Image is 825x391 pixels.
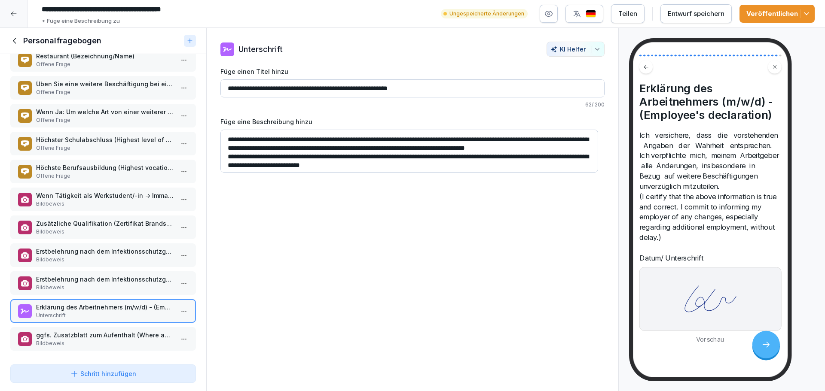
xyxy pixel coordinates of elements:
p: Offene Frage [36,144,174,152]
p: Ungespeicherte Änderungen [449,10,524,18]
p: Offene Frage [36,116,174,124]
div: Erklärung des Arbeitnehmers (m/w/d) - (Employee's declaration)Unterschrift [10,299,196,323]
p: Unterschrift [36,312,174,319]
p: Unterschrift [238,43,283,55]
button: Schritt hinzufügen [10,364,196,383]
p: Restaurant (Bezeichnung/Name) [36,52,174,61]
div: Schritt hinzufügen [70,369,136,378]
p: Bildbeweis [36,256,174,264]
div: Erstbelehrung nach dem Infektionsschutzgesetz "Vorderseite" (Hygienebelehrung/Rote Karte) - (Init... [10,243,196,267]
div: Erstbelehrung nach dem Infektionsschutzgesetz "Rückseite" (Hygienebelehrung/Rote Karte) - (Initia... [10,271,196,295]
p: ggfs. Zusatzblatt zum Aufenthalt (Where applicable, Supplementary Sheet for Stay / Residence) [36,330,174,339]
label: Füge eine Beschreibung hinzu [220,117,605,126]
div: ggfs. Zusatzblatt zum Aufenthalt (Where applicable, Supplementary Sheet for Stay / Residence)Bild... [10,327,196,351]
div: KI Helfer [550,45,601,53]
p: Wenn Tätigkeit als Werkstudent/-in -> Immatrikulationsbescheinigung (If employed as a working stu... [36,191,174,200]
p: Bildbeweis [36,228,174,236]
div: Höchster Schulabschluss (Highest level of education)Offene Frage [10,132,196,155]
label: Füge einen Titel hinzu [220,67,605,76]
p: Offene Frage [36,88,174,96]
img: de.svg [586,10,596,18]
div: Wenn Tätigkeit als Werkstudent/-in -> Immatrikulationsbescheinigung (If employed as a working stu... [10,188,196,211]
p: Offene Frage [36,61,174,68]
p: Ich versichere, dass die vorstehenden Angaben der Wahrheit entsprechen. Ich verpflichte mich, mei... [639,130,782,263]
p: + Füge eine Beschreibung zu [42,17,120,25]
h1: Personalfragebogen [23,36,101,46]
p: Höchste Berufsausbildung (Highest vocational qualification) [36,163,174,172]
button: KI Helfer [547,42,605,57]
p: Höchster Schulabschluss (Highest level of education) [36,135,174,144]
p: Erklärung des Arbeitnehmers (m/w/d) - (Employee's declaration) [36,303,174,312]
p: Erstbelehrung nach dem Infektionsschutzgesetz "Rückseite" (Hygienebelehrung/Rote Karte) - (Initia... [36,275,174,284]
p: Bildbeweis [36,339,174,347]
p: Üben Sie eine weitere Beschäftigung bei einem anderen Arbeitgeber aus? (Are you employed by anoth... [36,79,174,88]
p: Bildbeweis [36,200,174,208]
div: Vorschau [639,335,782,344]
div: Restaurant (Bezeichnung/Name)Offene Frage [10,48,196,72]
div: Wenn Ja: Um welche Art von einer weiterer Beschäftigung handelt es sich ? (Nicht bei [PERSON_NAME... [10,104,196,127]
div: Teilen [618,9,637,18]
div: Üben Sie eine weitere Beschäftigung bei einem anderen Arbeitgeber aus? (Are you employed by anoth... [10,76,196,100]
p: Zusätzliche Qualifikation (Zertifikat Brandschutzhelfer/ Sicherheitsbeauftragter/ Betrieblicher E... [36,219,174,228]
h4: Erklärung des Arbeitnehmers (m/w/d) - (Employee's declaration) [639,82,782,121]
button: Teilen [611,4,645,23]
button: Veröffentlichen [739,5,815,23]
button: Entwurf speichern [660,4,732,23]
p: 62 / 200 [220,101,605,109]
div: Höchste Berufsausbildung (Highest vocational qualification)Offene Frage [10,160,196,183]
p: Offene Frage [36,172,174,180]
div: Entwurf speichern [668,9,724,18]
p: Erstbelehrung nach dem Infektionsschutzgesetz "Vorderseite" (Hygienebelehrung/Rote Karte) - (Init... [36,247,174,256]
p: Wenn Ja: Um welche Art von einer weiterer Beschäftigung handelt es sich ? (Nicht bei [PERSON_NAME... [36,107,174,116]
div: Veröffentlichen [746,9,808,18]
p: Bildbeweis [36,284,174,291]
div: Zusätzliche Qualifikation (Zertifikat Brandschutzhelfer/ Sicherheitsbeauftragter/ Betrieblicher E... [10,215,196,239]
